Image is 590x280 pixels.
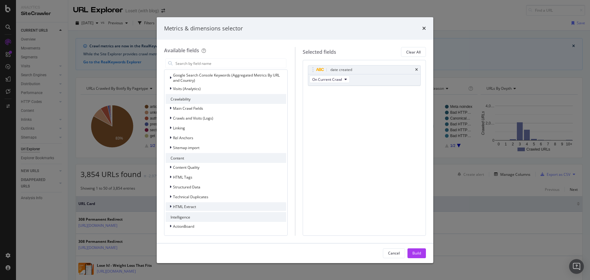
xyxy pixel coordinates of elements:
div: Open Intercom Messenger [569,259,584,274]
span: Main Crawl Fields [173,106,203,111]
div: Content [166,153,286,163]
button: Cancel [383,248,405,258]
button: On Current Crawl [309,76,350,83]
div: Metrics & dimensions selector [164,25,243,33]
span: Structured Data [173,184,200,190]
div: Cancel [388,250,400,256]
div: Selected fields [303,49,336,56]
div: date createdtimesOn Current Crawl [308,65,421,86]
div: Clear All [406,49,421,55]
div: Build [412,250,421,256]
div: Available fields [164,47,199,54]
span: On Current Crawl [312,77,342,82]
input: Search by field name [175,59,286,68]
div: Crawlability [166,94,286,104]
div: times [415,68,418,72]
span: Crawls and Visits (Logs) [173,116,213,121]
span: Google Search Console Keywords (Aggregated Metrics By URL and Country) [173,73,280,83]
span: ActionBoard [173,224,194,229]
div: date created [330,67,352,73]
div: Intelligence [166,212,286,222]
div: times [422,25,426,33]
button: Clear All [401,47,426,57]
span: HTML Tags [173,175,192,180]
span: Content Quality [173,165,199,170]
span: Rel Anchors [173,135,193,140]
span: Technical Duplicates [173,194,208,199]
span: Linking [173,125,185,131]
div: modal [157,17,433,263]
span: Visits (Analytics) [173,86,201,91]
span: HTML Extract [173,204,196,209]
button: Build [407,248,426,258]
span: Sitemap import [173,145,199,150]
